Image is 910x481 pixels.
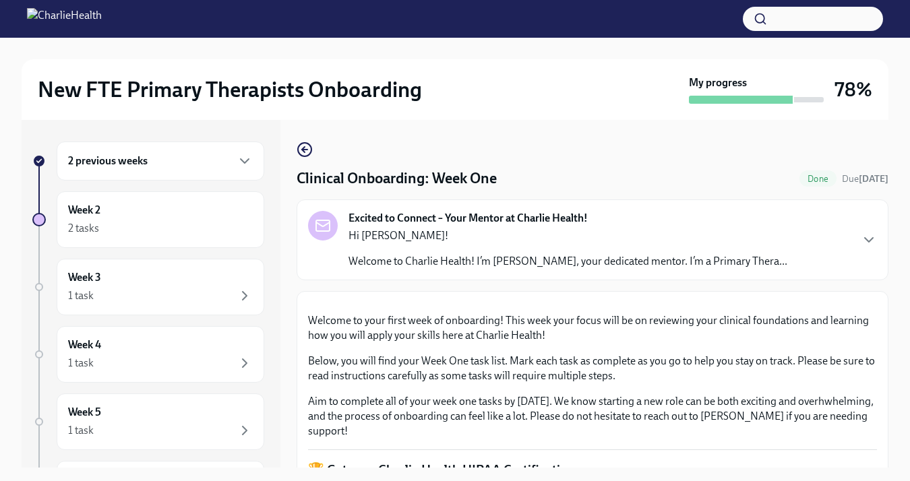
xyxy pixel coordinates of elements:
[32,326,264,383] a: Week 41 task
[348,228,787,243] p: Hi [PERSON_NAME]!
[842,172,888,185] span: August 24th, 2025 07:00
[348,254,787,269] p: Welcome to Charlie Health! I’m [PERSON_NAME], your dedicated mentor. I’m a Primary Thera...
[68,288,94,303] div: 1 task
[859,173,888,185] strong: [DATE]
[27,8,102,30] img: CharlieHealth
[32,191,264,248] a: Week 22 tasks
[799,174,837,184] span: Done
[308,354,877,383] p: Below, you will find your Week One task list. Mark each task as complete as you go to help you st...
[308,313,877,343] p: Welcome to your first week of onboarding! This week your focus will be on reviewing your clinical...
[348,211,588,226] strong: Excited to Connect – Your Mentor at Charlie Health!
[68,356,94,371] div: 1 task
[689,75,747,90] strong: My progress
[32,393,264,450] a: Week 51 task
[68,405,101,420] h6: Week 5
[68,270,101,285] h6: Week 3
[68,338,101,352] h6: Week 4
[68,221,99,236] div: 2 tasks
[57,141,264,181] div: 2 previous weeks
[842,173,888,185] span: Due
[68,423,94,438] div: 1 task
[297,168,497,189] h4: Clinical Onboarding: Week One
[835,77,872,102] h3: 78%
[308,394,877,439] p: Aim to complete all of your week one tasks by [DATE]. We know starting a new role can be both exc...
[38,76,422,103] h2: New FTE Primary Therapists Onboarding
[32,259,264,315] a: Week 31 task
[68,203,100,218] h6: Week 2
[308,461,877,478] p: 🏆 Get your Charlie Health HIPAA Certification
[68,154,148,168] h6: 2 previous weeks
